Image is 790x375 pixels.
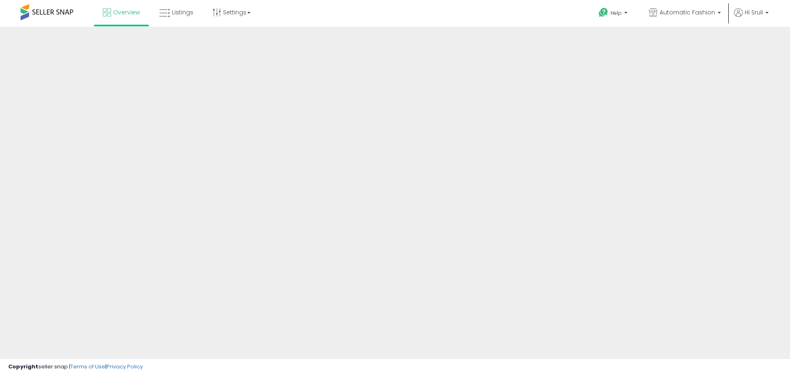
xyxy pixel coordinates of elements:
[611,9,622,16] span: Help
[598,7,609,18] i: Get Help
[8,363,143,371] div: seller snap | |
[592,1,636,27] a: Help
[734,8,769,27] a: Hi Sruli
[745,8,763,16] span: Hi Sruli
[70,363,105,370] a: Terms of Use
[660,8,715,16] span: Automatic Fashion
[172,8,193,16] span: Listings
[8,363,38,370] strong: Copyright
[107,363,143,370] a: Privacy Policy
[113,8,140,16] span: Overview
